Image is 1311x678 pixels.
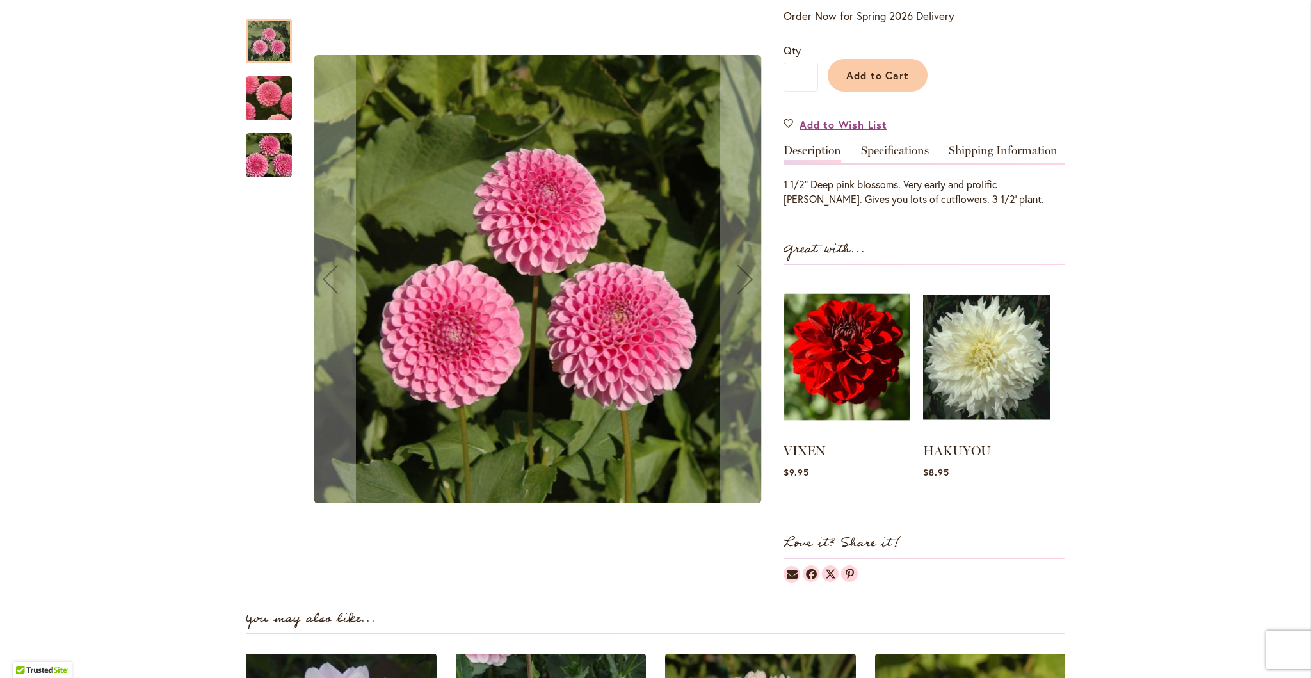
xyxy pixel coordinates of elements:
[784,533,901,554] strong: Love it? Share it!
[846,69,910,82] span: Add to Cart
[923,466,949,478] span: $8.95
[784,239,865,260] strong: Great with...
[784,443,826,458] a: VIXEN
[784,8,1065,24] p: Order Now for Spring 2026 Delivery
[225,54,314,143] img: BETTY ANNE
[841,565,858,582] a: Dahlias on Pinterest
[861,145,929,163] a: Specifications
[784,44,801,57] span: Qty
[784,117,887,132] a: Add to Wish List
[800,117,887,132] span: Add to Wish List
[828,59,928,92] button: Add to Cart
[784,145,841,163] a: Description
[949,145,1058,163] a: Shipping Information
[822,565,839,582] a: Dahlias on Twitter
[246,6,305,63] div: BETTY ANNE
[305,6,771,553] div: BETTY ANNE
[784,177,1065,207] div: 1 1/2" Deep pink blossoms. Very early and prolific [PERSON_NAME]. Gives you lots of cutflowers. 3...
[246,608,376,629] strong: You may also like...
[314,55,762,503] img: BETTY ANNE
[246,63,305,120] div: BETTY ANNE
[803,565,819,582] a: Dahlias on Facebook
[10,633,45,668] iframe: Launch Accessibility Center
[923,278,1050,437] img: HAKUYOU
[305,6,830,553] div: Product Images
[305,6,356,553] button: Previous
[923,443,991,458] a: HAKUYOU
[784,145,1065,207] div: Detailed Product Info
[223,125,315,186] img: BETTY ANNE
[246,120,292,177] div: BETTY ANNE
[305,6,771,553] div: BETTY ANNEBETTY ANNEBETTY ANNE
[720,6,771,553] button: Next
[784,278,910,437] img: VIXEN
[784,466,809,478] span: $9.95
